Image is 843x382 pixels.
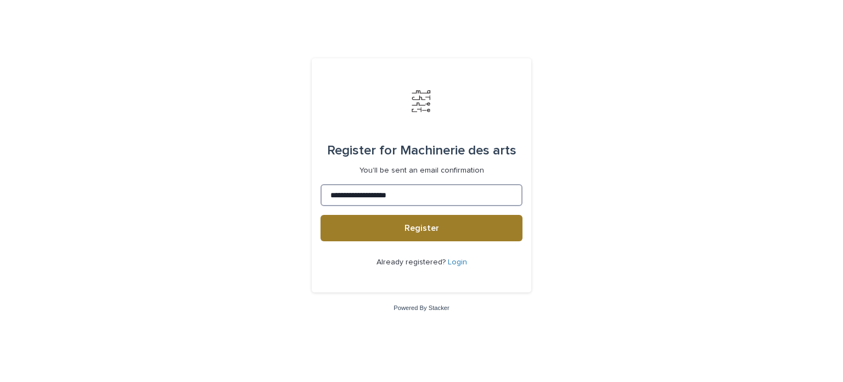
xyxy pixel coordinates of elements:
[376,258,448,266] span: Already registered?
[321,215,522,241] button: Register
[405,85,438,118] img: Jx8JiDZqSLW7pnA6nIo1
[327,144,397,157] span: Register for
[404,224,439,232] span: Register
[359,166,484,175] p: You'll be sent an email confirmation
[394,305,449,311] a: Powered By Stacker
[327,135,516,166] div: Machinerie des arts
[448,258,467,266] a: Login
